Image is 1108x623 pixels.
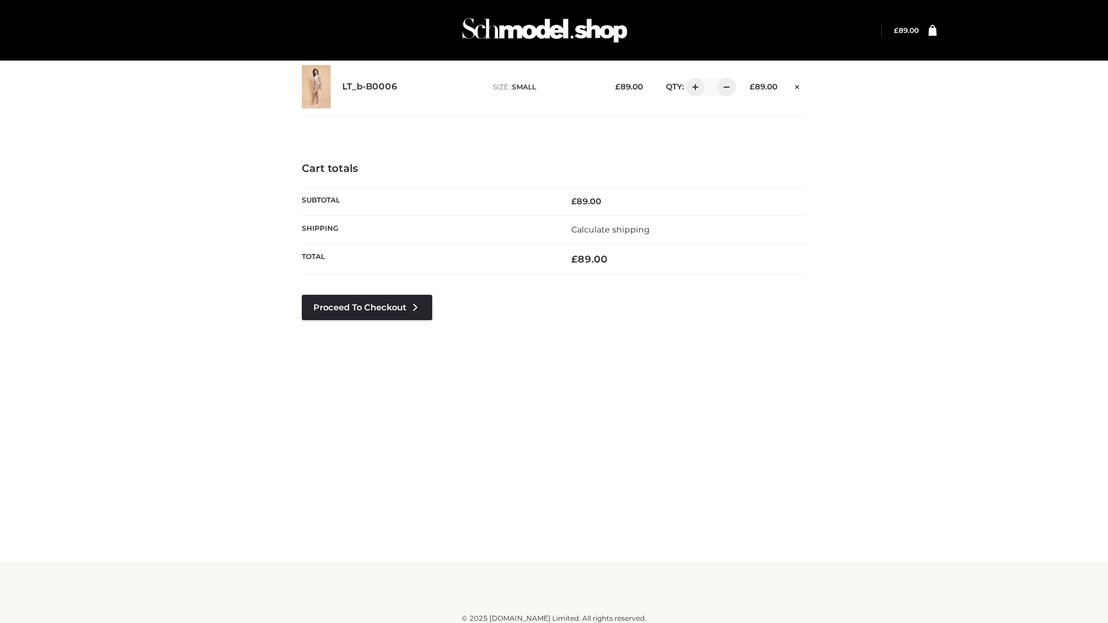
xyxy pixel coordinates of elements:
p: size : [493,82,597,92]
bdi: 89.00 [571,253,608,265]
span: £ [894,26,899,35]
span: SMALL [512,82,536,91]
span: £ [615,82,620,91]
a: £89.00 [894,26,919,35]
th: Shipping [302,215,554,243]
a: Remove this item [789,78,806,93]
a: Calculate shipping [571,224,650,235]
a: Proceed to Checkout [302,295,432,320]
h4: Cart totals [302,163,806,175]
span: £ [571,196,577,207]
div: QTY: [654,78,732,96]
th: Subtotal [302,187,554,215]
span: £ [750,82,755,91]
bdi: 89.00 [750,82,777,91]
span: £ [571,253,578,265]
bdi: 89.00 [894,26,919,35]
bdi: 89.00 [571,196,601,207]
a: LT_b-B0006 [342,81,398,92]
th: Total [302,244,554,275]
img: Schmodel Admin 964 [458,7,631,53]
bdi: 89.00 [615,82,643,91]
img: LT_b-B0006 - SMALL [302,65,331,108]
